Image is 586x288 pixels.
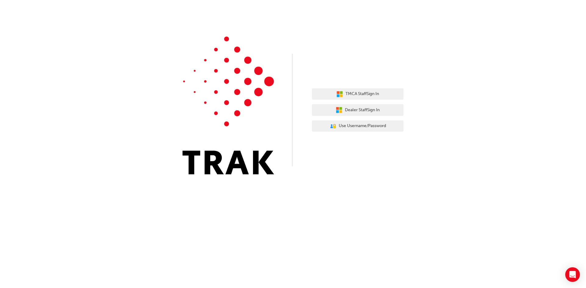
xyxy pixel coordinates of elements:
button: TMCA StaffSign In [312,88,403,100]
button: Use Username/Password [312,120,403,132]
span: Use Username/Password [339,123,386,130]
div: Open Intercom Messenger [565,267,580,282]
span: Dealer Staff Sign In [345,107,380,114]
span: TMCA Staff Sign In [345,91,379,98]
button: Dealer StaffSign In [312,104,403,116]
img: Trak [183,37,274,174]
